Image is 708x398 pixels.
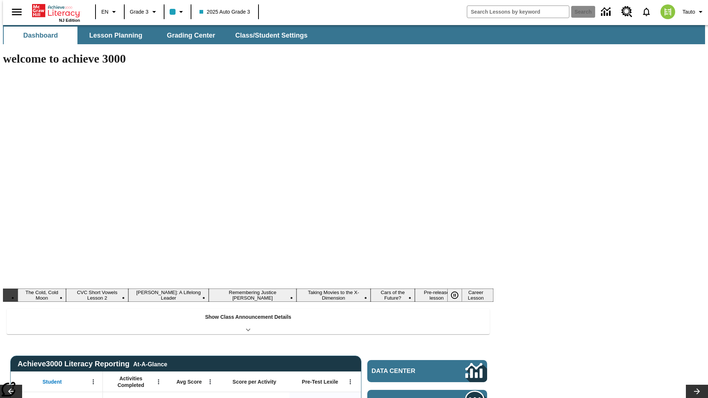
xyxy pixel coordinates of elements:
span: 2025 Auto Grade 3 [199,8,250,16]
img: avatar image [660,4,675,19]
div: Pause [447,289,469,302]
button: Select a new avatar [656,2,680,21]
button: Lesson carousel, Next [686,385,708,398]
button: Pause [447,289,462,302]
button: Slide 1 The Cold, Cold Moon [18,289,66,302]
button: Dashboard [4,27,77,44]
div: Home [32,3,80,22]
span: Score per Activity [233,378,277,385]
button: Slide 2 CVC Short Vowels Lesson 2 [66,289,128,302]
h1: welcome to achieve 3000 [3,52,493,66]
a: Data Center [597,2,617,22]
div: SubNavbar [3,25,705,44]
span: Student [42,378,62,385]
button: Grading Center [154,27,228,44]
span: Grade 3 [130,8,149,16]
input: search field [467,6,569,18]
button: Slide 6 Cars of the Future? [371,289,415,302]
span: Tauto [683,8,695,16]
a: Data Center [367,360,487,382]
button: Slide 5 Taking Movies to the X-Dimension [296,289,371,302]
p: Show Class Announcement Details [205,313,291,321]
span: Activities Completed [107,375,155,388]
button: Lesson Planning [79,27,153,44]
button: Slide 7 Pre-release lesson [415,289,458,302]
a: Home [32,3,80,18]
button: Slide 3 Dianne Feinstein: A Lifelong Leader [128,289,209,302]
span: Avg Score [176,378,202,385]
span: Achieve3000 Literacy Reporting [18,360,167,368]
button: Open Menu [345,376,356,387]
button: Slide 8 Career Lesson [458,289,493,302]
div: At-A-Glance [133,360,167,368]
span: EN [101,8,108,16]
button: Class color is light blue. Change class color [167,5,188,18]
span: Pre-Test Lexile [302,378,339,385]
button: Open Menu [153,376,164,387]
button: Open side menu [6,1,28,23]
button: Profile/Settings [680,5,708,18]
span: Data Center [372,367,441,375]
button: Open Menu [88,376,99,387]
div: SubNavbar [3,27,314,44]
a: Notifications [637,2,656,21]
span: NJ Edition [59,18,80,22]
button: Slide 4 Remembering Justice O'Connor [209,289,296,302]
button: Language: EN, Select a language [98,5,122,18]
div: Show Class Announcement Details [7,309,490,334]
button: Grade: Grade 3, Select a grade [127,5,162,18]
a: Resource Center, Will open in new tab [617,2,637,22]
button: Open Menu [205,376,216,387]
button: Class/Student Settings [229,27,313,44]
